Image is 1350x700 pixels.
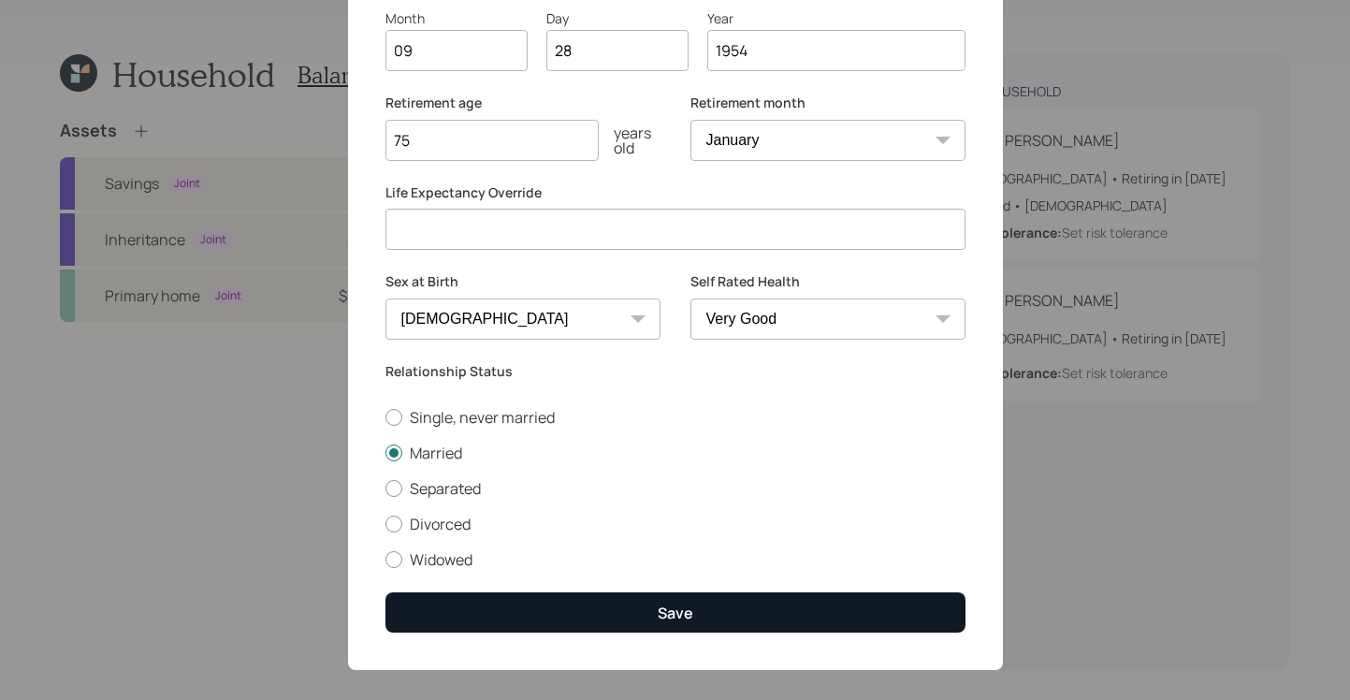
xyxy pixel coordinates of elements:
input: Day [546,30,689,71]
input: Year [707,30,965,71]
div: years old [599,125,660,155]
label: Retirement age [385,94,660,112]
label: Sex at Birth [385,272,660,291]
div: Month [385,8,528,28]
label: Married [385,443,965,463]
label: Widowed [385,549,965,570]
div: Save [658,603,693,623]
label: Single, never married [385,407,965,428]
div: Year [707,8,965,28]
label: Relationship Status [385,362,965,381]
input: Month [385,30,528,71]
label: Life Expectancy Override [385,183,965,202]
label: Self Rated Health [690,272,965,291]
label: Retirement month [690,94,965,112]
div: Day [546,8,689,28]
button: Save [385,592,965,633]
label: Separated [385,478,965,499]
label: Divorced [385,514,965,534]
